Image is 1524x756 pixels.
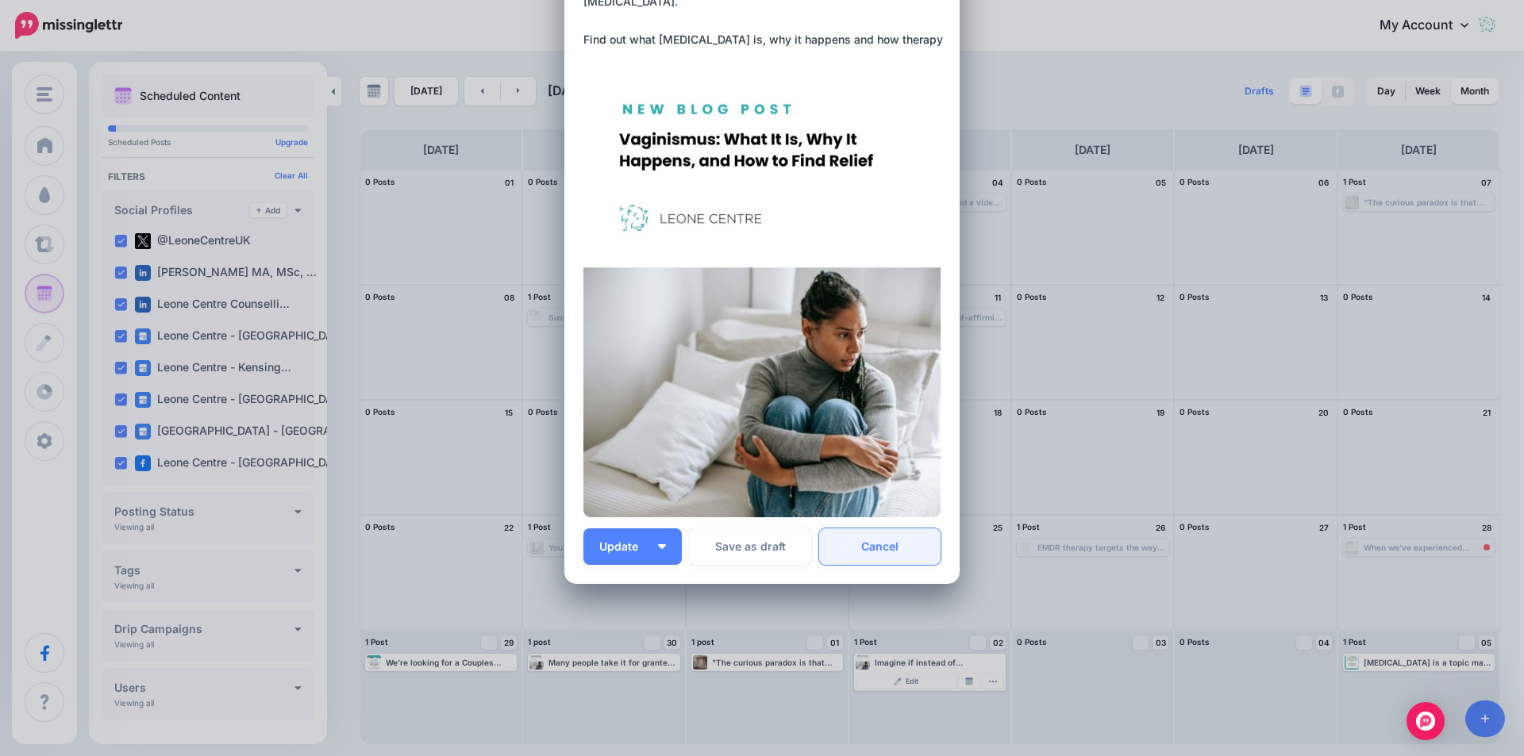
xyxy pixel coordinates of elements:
span: Update [599,541,650,552]
button: Save as draft [690,528,811,565]
img: arrow-down-white.png [658,544,666,549]
a: Cancel [819,528,941,565]
button: Update [583,528,682,565]
div: Open Intercom Messenger [1407,702,1445,740]
img: TT6JVI7L3Q19GAO6JR3OZUZYC06NEE3Z.jpg [583,71,941,518]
